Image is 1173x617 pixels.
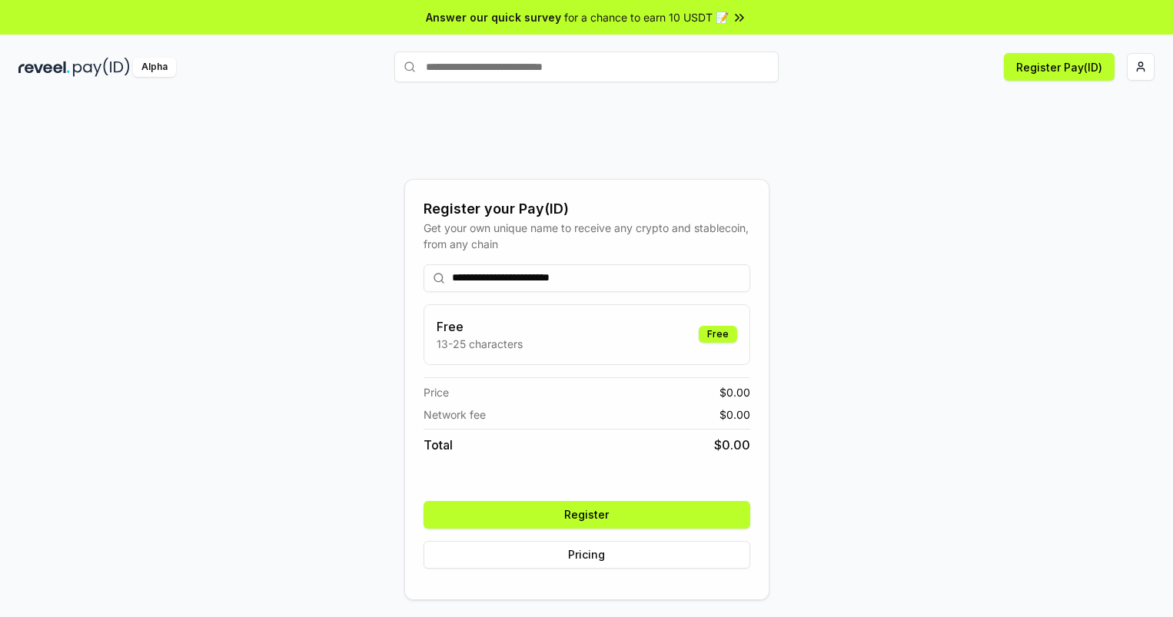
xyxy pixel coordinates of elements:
[719,384,750,400] span: $ 0.00
[437,317,523,336] h3: Free
[1004,53,1115,81] button: Register Pay(ID)
[18,58,70,77] img: reveel_dark
[73,58,130,77] img: pay_id
[133,58,176,77] div: Alpha
[424,406,486,423] span: Network fee
[424,501,750,529] button: Register
[424,436,453,454] span: Total
[714,436,750,454] span: $ 0.00
[424,198,750,220] div: Register your Pay(ID)
[437,336,523,352] p: 13-25 characters
[424,384,449,400] span: Price
[424,220,750,252] div: Get your own unique name to receive any crypto and stablecoin, from any chain
[564,9,729,25] span: for a chance to earn 10 USDT 📝
[424,541,750,569] button: Pricing
[719,406,750,423] span: $ 0.00
[426,9,561,25] span: Answer our quick survey
[699,326,737,343] div: Free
